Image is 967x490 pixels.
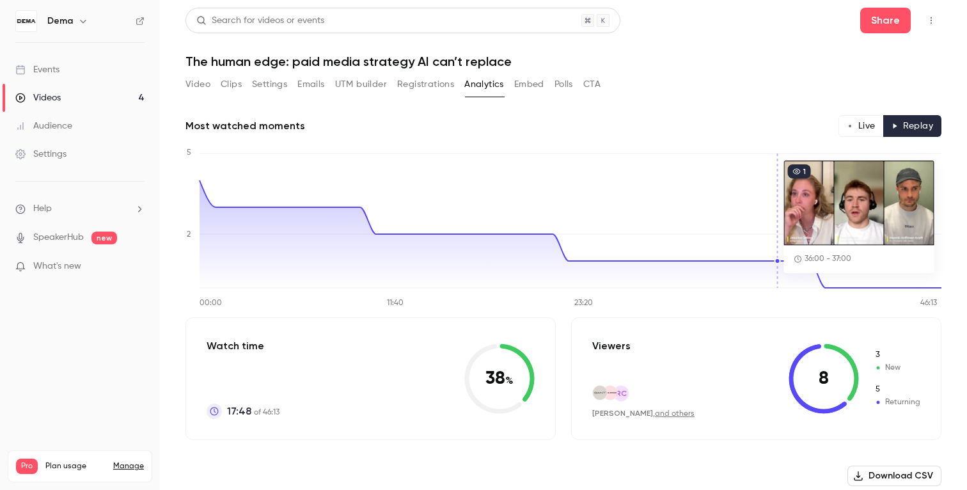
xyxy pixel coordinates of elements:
[227,404,251,419] span: 17:48
[874,349,920,361] span: New
[514,74,544,95] button: Embed
[15,91,61,104] div: Videos
[113,461,144,471] a: Manage
[297,74,324,95] button: Emails
[200,299,222,307] tspan: 00:00
[616,388,627,399] span: RC
[15,120,72,132] div: Audience
[603,386,617,400] img: bubbleroom.com
[15,148,67,161] div: Settings
[33,231,84,244] a: SpeakerHub
[185,74,210,95] button: Video
[921,10,941,31] button: Top Bar Actions
[397,74,454,95] button: Registrations
[33,202,52,216] span: Help
[874,384,920,395] span: Returning
[874,397,920,408] span: Returning
[91,232,117,244] span: new
[45,461,106,471] span: Plan usage
[227,404,279,419] p: of 46:13
[221,74,242,95] button: Clips
[207,338,279,354] p: Watch time
[592,338,631,354] p: Viewers
[583,74,601,95] button: CTA
[16,459,38,474] span: Pro
[15,63,59,76] div: Events
[593,386,607,400] img: gant.com
[554,74,573,95] button: Polls
[15,202,145,216] li: help-dropdown-opener
[655,410,695,418] a: and others
[847,466,941,486] button: Download CSV
[185,54,941,69] h1: The human edge: paid media strategy AI can’t replace
[592,409,653,418] span: [PERSON_NAME]
[920,299,937,307] tspan: 46:13
[883,115,941,137] button: Replay
[187,231,191,239] tspan: 2
[874,362,920,374] span: New
[335,74,387,95] button: UTM builder
[47,15,73,28] h6: Dema
[387,299,404,307] tspan: 11:40
[574,299,593,307] tspan: 23:20
[592,408,695,419] div: ,
[252,74,287,95] button: Settings
[16,11,36,31] img: Dema
[129,261,145,273] iframe: Noticeable Trigger
[187,149,191,157] tspan: 5
[464,74,504,95] button: Analytics
[196,14,324,28] div: Search for videos or events
[33,260,81,273] span: What's new
[838,115,884,137] button: Live
[185,118,305,134] h2: Most watched moments
[860,8,911,33] button: Share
